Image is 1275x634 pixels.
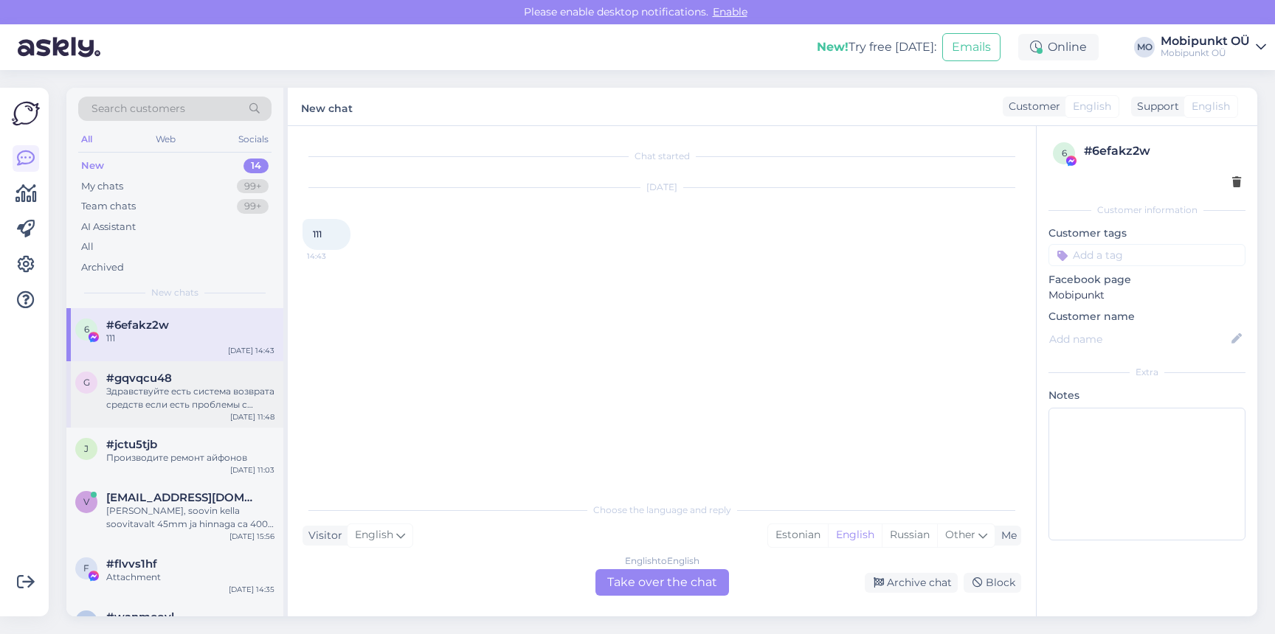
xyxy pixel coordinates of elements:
[1192,99,1230,114] span: English
[106,610,174,624] span: #wanmcovl
[595,569,729,596] div: Take over the chat
[91,101,185,116] span: Search customers
[1048,288,1245,303] p: Mobipunkt
[235,130,272,149] div: Socials
[81,220,136,234] div: AI Assistant
[303,181,1021,194] div: [DATE]
[153,130,179,149] div: Web
[625,554,699,568] div: English to English
[151,286,198,299] span: New chats
[78,130,95,149] div: All
[1048,388,1245,403] p: Notes
[1161,35,1250,47] div: Mobipunkt OÜ
[1134,37,1155,58] div: MO
[1048,244,1245,266] input: Add a tag
[1048,309,1245,324] p: Customer name
[303,150,1021,163] div: Chat started
[81,260,124,275] div: Archived
[106,557,157,571] span: #flvvs1hf
[1003,99,1060,114] div: Customer
[12,100,40,128] img: Askly Logo
[942,33,1001,61] button: Emails
[1131,99,1179,114] div: Support
[964,573,1021,593] div: Block
[106,571,274,584] div: Attachment
[237,199,269,214] div: 99+
[1161,35,1266,59] a: Mobipunkt OÜMobipunkt OÜ
[237,179,269,194] div: 99+
[106,385,274,411] div: Здравствуйте есть система возврата средств если есть проблемы с товаром
[106,438,157,451] span: #jctu5tjb
[106,318,169,332] span: #6efakz2w
[945,528,975,541] span: Other
[303,528,342,543] div: Visitor
[301,97,353,116] label: New chat
[865,573,958,593] div: Archive chat
[1018,34,1099,60] div: Online
[1049,331,1229,347] input: Add name
[355,527,393,543] span: English
[81,179,123,194] div: My chats
[995,528,1017,543] div: Me
[303,504,1021,517] div: Choose the language and reply
[1084,142,1241,160] div: # 6efakz2w
[106,491,260,504] span: vjatseslav.esnar@mail.ee
[1048,226,1245,241] p: Customer tags
[229,531,274,542] div: [DATE] 15:56
[81,240,94,254] div: All
[1073,99,1111,114] span: English
[229,584,274,595] div: [DATE] 14:35
[828,524,882,546] div: English
[1062,147,1067,158] span: 6
[1161,47,1250,59] div: Mobipunkt OÜ
[817,40,849,54] b: New!
[106,504,274,531] div: [PERSON_NAME], soovin kella soovitavalt 45mm ja hinnaga ca 400 eur, et saan kella pealt kõned vas...
[82,616,91,627] span: w
[230,464,274,475] div: [DATE] 11:03
[313,229,322,240] span: 111
[1048,366,1245,379] div: Extra
[84,324,89,335] span: 6
[882,524,937,546] div: Russian
[228,345,274,356] div: [DATE] 14:43
[307,251,362,262] span: 14:43
[230,411,274,422] div: [DATE] 11:48
[83,496,89,507] span: v
[83,562,89,574] span: f
[1048,272,1245,288] p: Facebook page
[81,199,136,214] div: Team chats
[708,5,752,18] span: Enable
[768,524,828,546] div: Estonian
[243,158,269,173] div: 14
[1048,203,1245,217] div: Customer information
[83,377,90,388] span: g
[81,158,104,173] div: New
[817,38,936,56] div: Try free [DATE]:
[106,332,274,345] div: 111
[84,443,89,454] span: j
[106,372,172,385] span: #gqvqcu48
[106,451,274,464] div: Производите ремонт айфонов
